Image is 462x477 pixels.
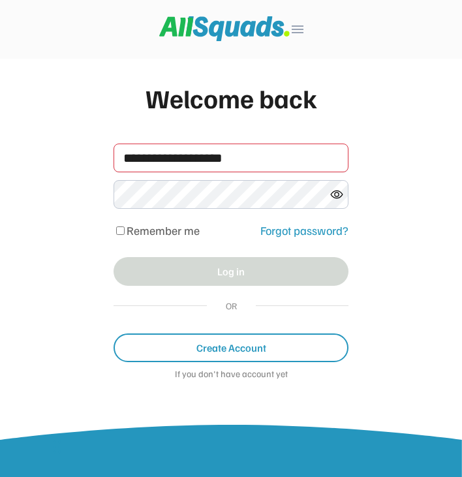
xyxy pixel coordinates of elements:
img: Squad%20Logo.svg [159,16,290,41]
div: If you don't have account yet [114,369,348,382]
div: Forgot password? [260,222,348,239]
button: Log in [114,257,348,286]
label: Remember me [127,223,200,238]
button: menu [290,22,305,37]
button: Create Account [114,333,348,362]
div: OR [220,299,243,313]
div: Welcome back [114,78,348,117]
